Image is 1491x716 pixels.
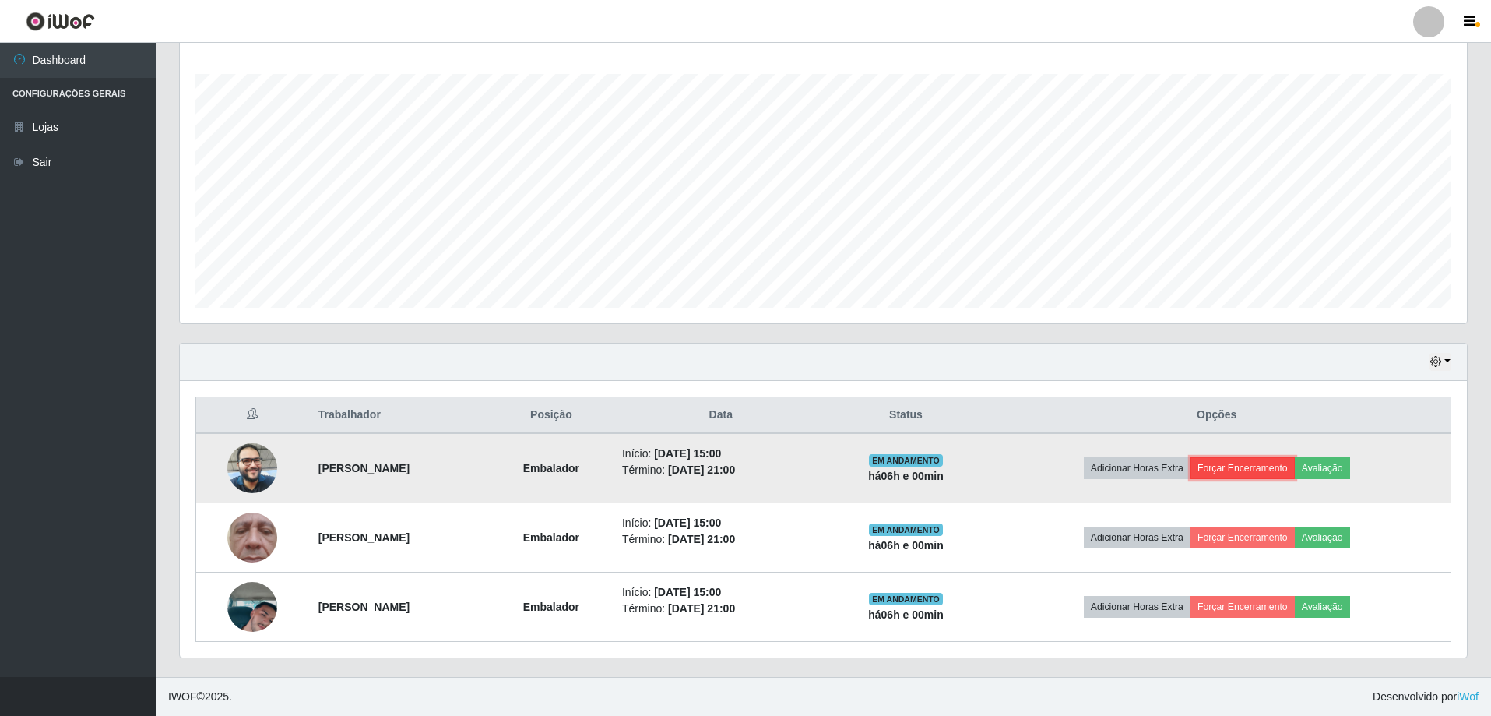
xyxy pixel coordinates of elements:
time: [DATE] 15:00 [654,517,721,529]
time: [DATE] 15:00 [654,447,721,460]
span: IWOF [168,690,197,703]
img: 1747494723003.jpeg [227,482,277,593]
span: EM ANDAMENTO [869,593,943,605]
th: Status [829,397,983,434]
button: Forçar Encerramento [1190,596,1295,618]
button: Adicionar Horas Extra [1084,457,1190,479]
li: Início: [622,515,820,531]
li: Término: [622,531,820,548]
strong: [PERSON_NAME] [318,462,410,474]
time: [DATE] 21:00 [668,533,735,545]
strong: há 06 h e 00 min [868,539,944,552]
th: Trabalhador [309,397,490,434]
time: [DATE] 15:00 [654,586,721,598]
button: Avaliação [1295,527,1350,548]
strong: Embalador [523,601,579,613]
span: Desenvolvido por [1373,689,1479,705]
button: Adicionar Horas Extra [1084,596,1190,618]
strong: [PERSON_NAME] [318,531,410,544]
th: Data [613,397,829,434]
img: 1747688912363.jpeg [227,563,277,651]
img: 1755090695387.jpeg [227,435,277,501]
li: Término: [622,462,820,478]
button: Forçar Encerramento [1190,527,1295,548]
button: Avaliação [1295,596,1350,618]
th: Opções [983,397,1451,434]
button: Forçar Encerramento [1190,457,1295,479]
strong: Embalador [523,531,579,544]
span: © 2025 . [168,689,232,705]
button: Adicionar Horas Extra [1084,527,1190,548]
time: [DATE] 21:00 [668,464,735,476]
img: CoreUI Logo [26,12,95,31]
li: Término: [622,601,820,617]
li: Início: [622,584,820,601]
strong: há 06 h e 00 min [868,470,944,482]
button: Avaliação [1295,457,1350,479]
a: iWof [1457,690,1479,703]
th: Posição [490,397,613,434]
strong: há 06 h e 00 min [868,608,944,621]
span: EM ANDAMENTO [869,454,943,467]
strong: Embalador [523,462,579,474]
span: EM ANDAMENTO [869,524,943,536]
li: Início: [622,446,820,462]
time: [DATE] 21:00 [668,602,735,615]
strong: [PERSON_NAME] [318,601,410,613]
